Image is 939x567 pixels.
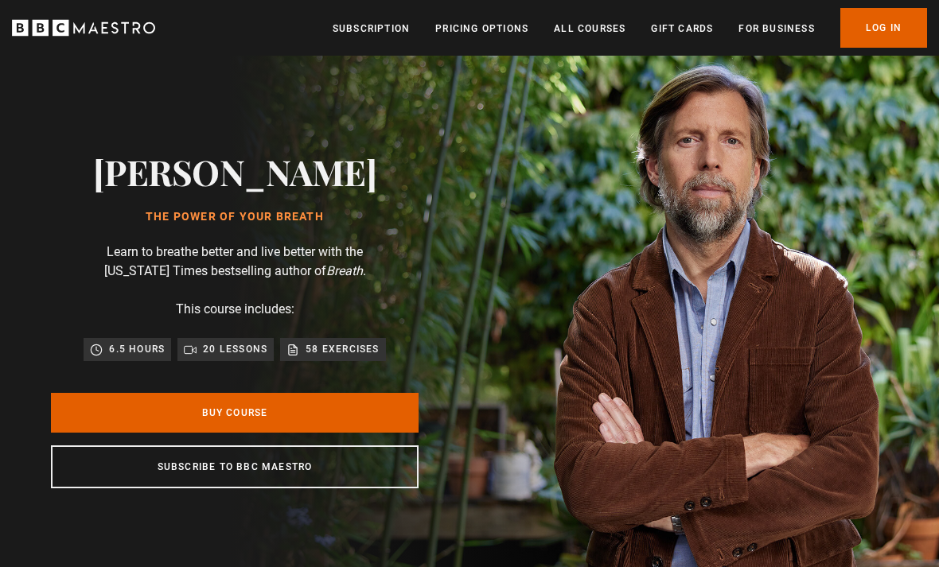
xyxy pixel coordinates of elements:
p: This course includes: [176,300,294,319]
nav: Primary [333,8,927,48]
p: Learn to breathe better and live better with the [US_STATE] Times bestselling author of . [76,243,394,281]
a: Buy Course [51,393,419,433]
a: Subscribe to BBC Maestro [51,445,419,488]
a: For business [738,21,814,37]
h2: [PERSON_NAME] [93,151,377,192]
p: 58 exercises [306,341,379,357]
a: Gift Cards [651,21,713,37]
a: Pricing Options [435,21,528,37]
a: Subscription [333,21,410,37]
a: Log In [840,8,927,48]
a: All Courses [554,21,625,37]
p: 20 lessons [203,341,267,357]
h1: The Power of Your Breath [93,211,377,223]
p: 6.5 hours [109,341,165,357]
i: Breath [326,263,363,278]
svg: BBC Maestro [12,16,155,40]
